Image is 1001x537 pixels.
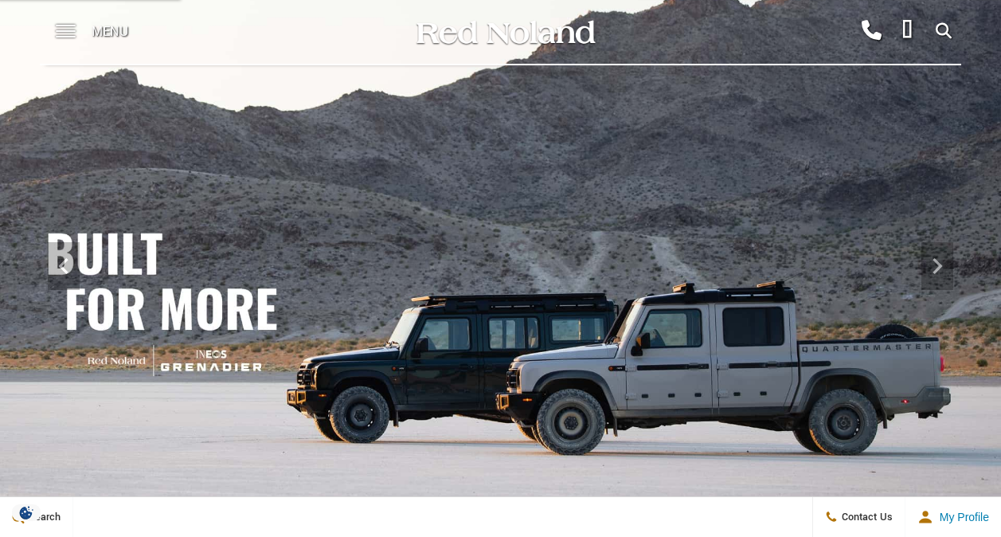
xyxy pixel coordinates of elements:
[48,242,80,290] div: Previous
[8,504,45,521] img: Opt-Out Icon
[8,504,45,521] section: Click to Open Cookie Consent Modal
[905,497,1001,537] button: Open user profile menu
[933,511,989,523] span: My Profile
[413,18,596,46] img: Red Noland Auto Group
[921,242,953,290] div: Next
[838,510,893,524] span: Contact Us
